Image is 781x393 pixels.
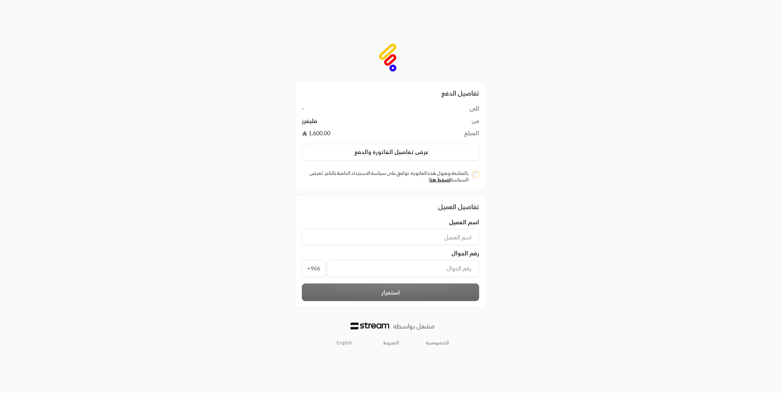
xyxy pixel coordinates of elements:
[332,336,357,349] a: English
[393,321,435,331] p: مشغل بواسطة
[426,339,449,346] a: الخصوصية
[374,42,407,75] img: Company Logo
[302,117,417,129] td: فليفرز
[417,105,479,117] td: الى
[417,117,479,129] td: من
[449,218,479,226] span: اسم العميل
[451,249,479,257] span: رقم الجوال
[327,260,479,277] input: رقم الجوال
[302,144,479,161] button: عرض تفاصيل الفاتورة والدفع
[350,322,389,330] img: Logo
[302,202,479,212] div: تفاصيل العميل
[302,88,479,98] h2: تفاصيل الدفع
[383,339,399,346] a: الشروط
[302,129,417,137] td: 1,600.00
[302,229,479,245] input: اسم العميل
[305,170,469,183] label: بالمتابعة وقبول هذه الفاتورة، توافق على سياسة الاسترداد الخاصة بالتاجر. لعرض السياسة .
[302,105,417,117] td: -
[302,260,326,277] span: +966
[429,176,451,183] a: اضغط هنا
[417,129,479,137] td: المبلغ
